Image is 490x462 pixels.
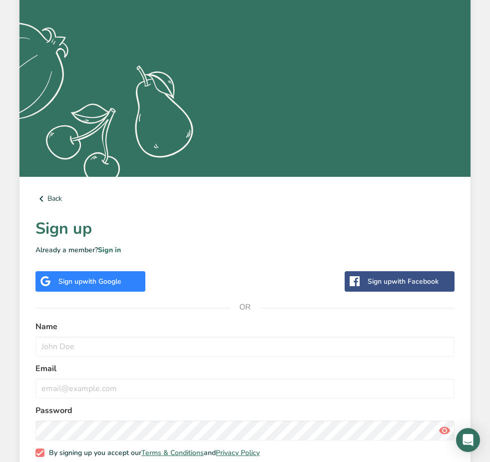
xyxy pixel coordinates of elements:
[58,276,121,287] div: Sign up
[35,193,455,205] a: Back
[35,405,455,417] label: Password
[35,217,455,241] h1: Sign up
[230,292,260,322] span: OR
[98,245,121,255] a: Sign in
[35,363,455,375] label: Email
[35,337,455,357] input: John Doe
[35,245,455,255] p: Already a member?
[141,448,204,458] a: Terms & Conditions
[44,449,260,458] span: By signing up you accept our and
[368,276,439,287] div: Sign up
[82,277,121,286] span: with Google
[456,428,480,452] div: Open Intercom Messenger
[35,321,455,333] label: Name
[392,277,439,286] span: with Facebook
[35,379,455,399] input: email@example.com
[216,448,260,458] a: Privacy Policy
